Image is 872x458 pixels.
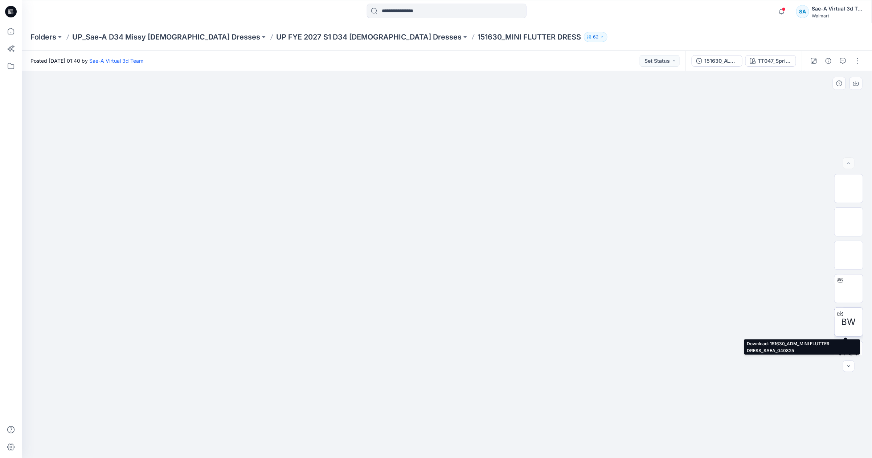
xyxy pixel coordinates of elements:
[745,55,796,67] button: TT047_Spring Ditsy Candy Pink - 4.92cm
[842,315,856,329] span: BW
[692,55,742,67] button: 151630_ALL COLORWAYS
[593,33,598,41] p: 62
[72,32,260,42] a: UP_Sae-A D34 Missy [DEMOGRAPHIC_DATA] Dresses
[30,57,143,65] span: Posted [DATE] 01:40 by
[758,57,791,65] div: TT047_Spring Ditsy Candy Pink - 4.92cm
[30,32,56,42] a: Folders
[838,349,860,362] span: XLSX
[704,57,738,65] div: 151630_ALL COLORWAYS
[812,4,863,13] div: Sae-A Virtual 3d Team
[478,32,581,42] p: 151630_MINI FLUTTER DRESS
[276,32,462,42] a: UP FYE 2027 S1 D34 [DEMOGRAPHIC_DATA] Dresses
[89,58,143,64] a: Sae-A Virtual 3d Team
[796,5,809,18] div: SA
[584,32,607,42] button: 62
[812,13,863,18] div: Walmart
[823,55,834,67] button: Details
